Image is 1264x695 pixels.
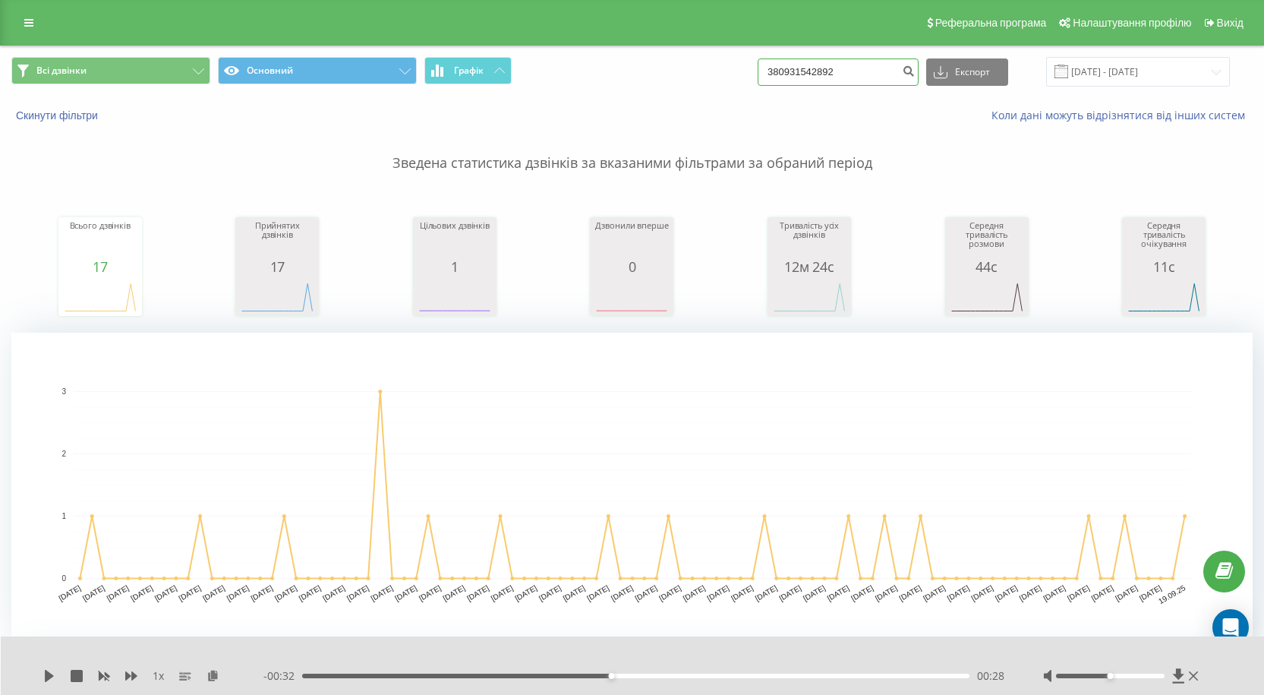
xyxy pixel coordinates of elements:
a: Коли дані можуть відрізнятися вiд інших систем [991,108,1253,122]
text: [DATE] [418,583,443,602]
text: [DATE] [754,583,779,602]
text: [DATE] [777,583,802,602]
p: Зведена статистика дзвінків за вказаними фільтрами за обраний період [11,123,1253,173]
div: Прийнятих дзвінків [239,221,315,259]
text: [DATE] [826,583,851,602]
text: [DATE] [345,583,370,602]
div: Accessibility label [1107,673,1113,679]
text: [DATE] [442,583,467,602]
text: [DATE] [393,583,418,602]
button: Всі дзвінки [11,57,210,84]
svg: A chart. [594,274,670,320]
text: [DATE] [201,583,226,602]
div: Open Intercom Messenger [1212,609,1249,646]
text: [DATE] [370,583,395,602]
button: Графік [424,57,512,84]
text: [DATE] [922,583,947,602]
text: [DATE] [513,583,538,602]
text: [DATE] [634,583,659,602]
button: Скинути фільтри [11,109,106,122]
text: [DATE] [1090,583,1115,602]
svg: A chart. [11,333,1253,637]
text: [DATE] [1138,583,1163,602]
text: [DATE] [321,583,346,602]
svg: A chart. [239,274,315,320]
text: [DATE] [946,583,971,602]
div: Всього дзвінків [62,221,138,259]
span: Всі дзвінки [36,65,87,77]
svg: A chart. [417,274,493,320]
div: 17 [239,259,315,274]
text: [DATE] [657,583,682,602]
text: [DATE] [994,583,1019,602]
text: [DATE] [273,583,298,602]
span: Графік [454,65,484,76]
svg: A chart. [949,274,1025,320]
text: [DATE] [153,583,178,602]
text: [DATE] [610,583,635,602]
div: 1 [417,259,493,274]
button: Експорт [926,58,1008,86]
text: [DATE] [874,583,899,602]
div: Accessibility label [609,673,615,679]
button: Основний [218,57,417,84]
text: [DATE] [969,583,994,602]
span: 00:28 [977,668,1004,684]
text: [DATE] [1066,583,1091,602]
input: Пошук за номером [758,58,919,86]
span: Реферальна програма [935,17,1047,29]
div: 12м 24с [771,259,847,274]
div: Тривалість усіх дзвінків [771,221,847,259]
text: [DATE] [225,583,251,602]
text: [DATE] [585,583,610,602]
svg: A chart. [771,274,847,320]
text: 3 [61,387,66,396]
span: - 00:32 [263,668,302,684]
text: [DATE] [57,583,82,602]
div: 17 [62,259,138,274]
text: [DATE] [490,583,515,602]
text: [DATE] [465,583,490,602]
text: [DATE] [1018,583,1043,602]
text: [DATE] [730,583,755,602]
text: 2 [61,450,66,458]
div: 0 [594,259,670,274]
div: Цільових дзвінків [417,221,493,259]
text: [DATE] [81,583,106,602]
svg: A chart. [62,274,138,320]
span: Налаштування профілю [1073,17,1191,29]
svg: A chart. [1126,274,1202,320]
div: Дзвонили вперше [594,221,670,259]
text: [DATE] [562,583,587,602]
text: 1 [61,512,66,520]
div: 11с [1126,259,1202,274]
text: [DATE] [682,583,707,602]
text: [DATE] [298,583,323,602]
text: 19.09.25 [1157,583,1187,605]
text: [DATE] [1114,583,1139,602]
text: [DATE] [129,583,154,602]
text: [DATE] [802,583,827,602]
span: Вихід [1217,17,1244,29]
text: [DATE] [1042,583,1067,602]
span: 1 x [153,668,164,684]
div: Середня тривалість розмови [949,221,1025,259]
text: [DATE] [849,583,875,602]
text: [DATE] [706,583,731,602]
text: [DATE] [106,583,131,602]
div: Середня тривалість очікування [1126,221,1202,259]
text: [DATE] [178,583,203,602]
text: [DATE] [537,583,563,602]
text: [DATE] [898,583,923,602]
text: [DATE] [249,583,274,602]
div: 44с [949,259,1025,274]
text: 0 [61,574,66,583]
